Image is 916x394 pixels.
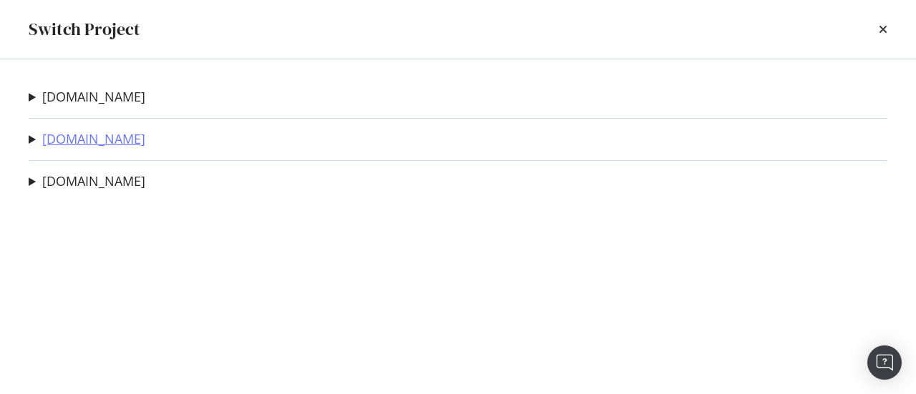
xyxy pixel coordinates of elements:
[867,345,902,380] div: Open Intercom Messenger
[29,172,145,191] summary: [DOMAIN_NAME]
[29,17,140,41] div: Switch Project
[42,89,145,104] a: [DOMAIN_NAME]
[42,174,145,189] a: [DOMAIN_NAME]
[879,17,887,41] div: times
[42,132,145,147] a: [DOMAIN_NAME]
[29,88,145,107] summary: [DOMAIN_NAME]
[29,130,145,149] summary: [DOMAIN_NAME]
